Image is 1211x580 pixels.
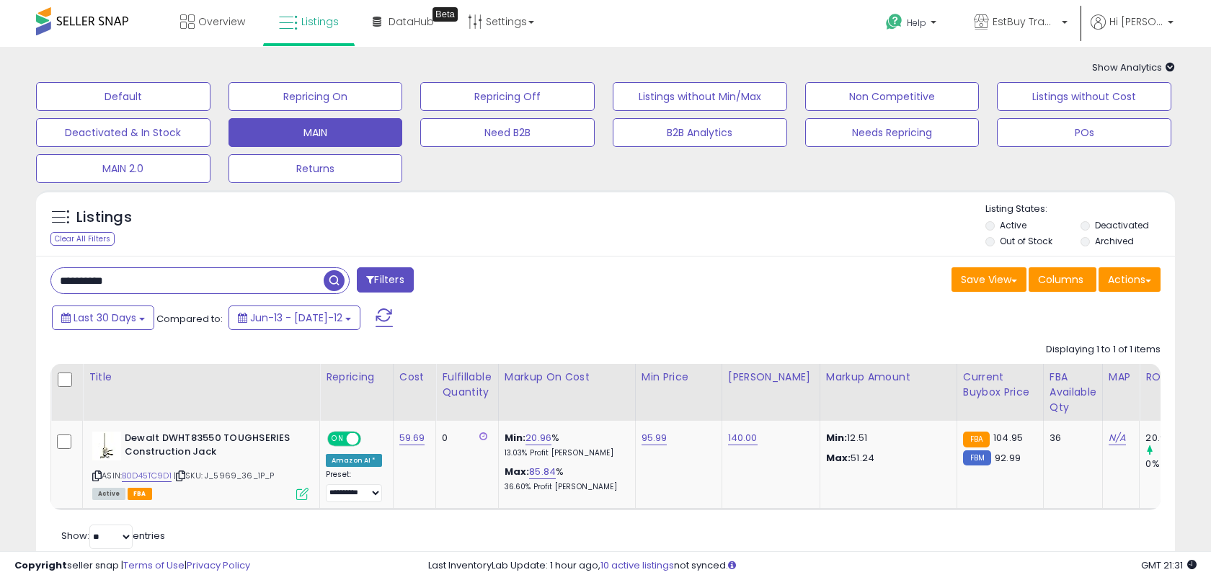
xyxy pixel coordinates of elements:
p: 12.51 [826,432,946,445]
img: 31nQhle3AmL._SL40_.jpg [92,432,121,460]
div: % [505,465,624,492]
div: Title [89,370,314,385]
label: Deactivated [1095,219,1149,231]
button: B2B Analytics [613,118,787,147]
p: 51.24 [826,452,946,465]
button: Repricing On [229,82,403,111]
a: 85.84 [529,465,556,479]
a: 59.69 [399,431,425,445]
span: | SKU: J_5969_36_1P_P [174,470,275,481]
div: Markup Amount [826,370,951,385]
p: 36.60% Profit [PERSON_NAME] [505,482,624,492]
button: Need B2B [420,118,595,147]
span: Show: entries [61,529,165,543]
a: Hi [PERSON_NAME] [1091,14,1174,47]
div: [PERSON_NAME] [728,370,814,385]
div: ASIN: [92,432,309,499]
label: Active [1000,219,1026,231]
a: Privacy Policy [187,558,250,572]
b: Min: [505,431,526,445]
span: EstBuy Trading [993,14,1057,29]
span: Last 30 Days [74,311,136,325]
span: FBA [128,488,152,500]
span: All listings currently available for purchase on Amazon [92,488,125,500]
label: Archived [1095,235,1134,247]
span: 104.95 [993,431,1023,445]
button: Listings without Min/Max [613,82,787,111]
p: 13.03% Profit [PERSON_NAME] [505,448,624,458]
span: ON [329,433,347,445]
a: Help [874,2,951,47]
button: Deactivated & In Stock [36,118,210,147]
div: Min Price [642,370,716,385]
span: Help [907,17,926,29]
label: Out of Stock [1000,235,1052,247]
span: DataHub [389,14,434,29]
div: % [505,432,624,458]
h5: Listings [76,208,132,228]
small: FBA [963,432,990,447]
div: seller snap | | [14,559,250,573]
div: Tooltip anchor [432,7,458,22]
button: Filters [357,267,413,293]
div: 36 [1050,432,1091,445]
th: The percentage added to the cost of goods (COGS) that forms the calculator for Min & Max prices. [498,364,635,421]
button: Listings without Cost [997,82,1171,111]
button: MAIN 2.0 [36,154,210,183]
button: Non Competitive [805,82,980,111]
span: 92.99 [995,451,1021,465]
div: Clear All Filters [50,232,115,246]
a: 95.99 [642,431,667,445]
span: Compared to: [156,312,223,326]
button: Jun-13 - [DATE]-12 [229,305,360,330]
div: Preset: [326,470,382,502]
button: Columns [1029,267,1096,292]
div: FBA Available Qty [1050,370,1096,415]
div: Current Buybox Price [963,370,1037,400]
p: Listing States: [985,202,1174,216]
span: 2025-08-12 21:31 GMT [1141,558,1197,572]
div: Displaying 1 to 1 of 1 items [1046,343,1161,357]
div: Repricing [326,370,387,385]
div: MAP [1109,370,1133,385]
div: Amazon AI * [326,454,382,467]
b: Dewalt DWHT83550 TOUGHSERIES Construction Jack [125,432,300,462]
button: Save View [951,267,1026,292]
div: 20.96% [1145,432,1204,445]
a: B0D45TC9D1 [122,470,172,482]
button: POs [997,118,1171,147]
a: 20.96 [525,431,551,445]
a: N/A [1109,431,1126,445]
div: ROI [1145,370,1198,385]
span: OFF [359,433,382,445]
span: Hi [PERSON_NAME] [1109,14,1163,29]
a: 140.00 [728,431,758,445]
span: Show Analytics [1092,61,1175,74]
div: 0 [442,432,487,445]
a: Terms of Use [123,558,185,572]
small: FBM [963,450,991,465]
i: Get Help [885,13,903,31]
div: 0% [1145,458,1204,470]
button: Repricing Off [420,82,595,111]
div: Last InventoryLab Update: 1 hour ago, not synced. [428,559,1197,573]
div: Cost [399,370,430,385]
button: Needs Repricing [805,118,980,147]
strong: Copyright [14,558,67,572]
div: Fulfillable Quantity [442,370,492,400]
button: Returns [229,154,403,183]
a: 10 active listings [600,558,674,572]
b: Max: [505,465,530,478]
button: Last 30 Days [52,305,154,330]
button: MAIN [229,118,403,147]
span: Columns [1038,272,1083,287]
div: Markup on Cost [505,370,629,385]
span: Listings [301,14,339,29]
span: Overview [198,14,245,29]
span: Jun-13 - [DATE]-12 [250,311,342,325]
button: Default [36,82,210,111]
strong: Min: [826,431,848,445]
button: Actions [1099,267,1161,292]
strong: Max: [826,451,851,465]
